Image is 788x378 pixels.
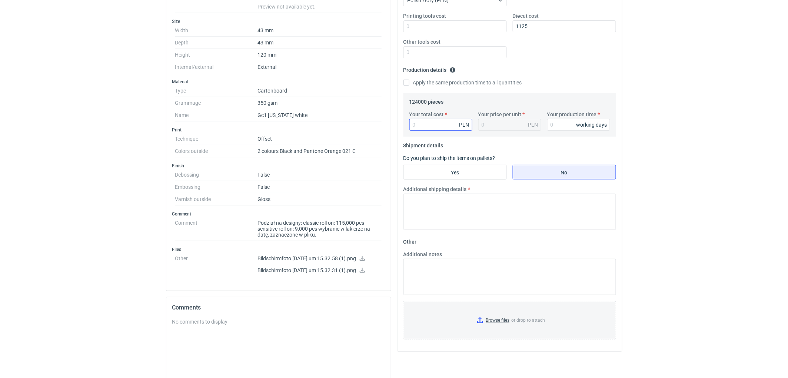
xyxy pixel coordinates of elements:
[172,79,385,85] h3: Material
[258,193,382,205] dd: Gloss
[175,217,258,241] dt: Comment
[175,145,258,157] dt: Colors outside
[403,155,495,161] label: Do you plan to ship the items on pallets?
[513,165,616,180] label: No
[258,255,382,262] p: Bildschirmfoto [DATE] um 15.32.58 (1).png
[513,12,539,20] label: Diecut cost
[258,181,382,193] dd: False
[175,97,258,109] dt: Grammage
[175,109,258,121] dt: Name
[172,247,385,252] h3: Files
[478,111,522,118] label: Your price per unit
[459,121,469,128] div: PLN
[403,185,467,193] label: Additional shipping details
[175,252,258,279] dt: Other
[258,145,382,157] dd: 2 colours Black and Pantone Orange 021 C
[175,169,258,181] dt: Debossing
[409,119,472,131] input: 0
[258,133,382,145] dd: Offset
[403,38,441,46] label: Other tools cost
[172,19,385,24] h3: Size
[258,4,316,10] span: Preview not available yet.
[403,46,507,58] input: 0
[403,140,443,148] legend: Shipment details
[547,111,597,118] label: Your production time
[403,20,507,32] input: 0
[175,24,258,37] dt: Width
[258,109,382,121] dd: Gc1 [US_STATE] white
[547,119,610,131] input: 0
[172,303,385,312] h2: Comments
[403,165,507,180] label: Yes
[403,64,456,73] legend: Production details
[409,111,444,118] label: Your total cost
[258,97,382,109] dd: 350 gsm
[403,236,417,245] legend: Other
[175,181,258,193] dt: Embossing
[175,49,258,61] dt: Height
[172,318,385,325] div: No comments to display
[403,12,446,20] label: Printing tools cost
[172,211,385,217] h3: Comment
[513,20,616,32] input: 0
[258,267,382,274] p: Bildschirmfoto [DATE] um 15.32.31 (1).png
[409,96,444,105] legend: 124000 pieces
[258,169,382,181] dd: False
[404,301,616,339] label: or drop to attach
[175,61,258,73] dt: Internal/external
[175,85,258,97] dt: Type
[172,127,385,133] h3: Print
[403,79,522,86] label: Apply the same production time to all quantities
[258,24,382,37] dd: 43 mm
[175,193,258,205] dt: Varnish outside
[172,163,385,169] h3: Finish
[175,133,258,145] dt: Technique
[175,37,258,49] dt: Depth
[258,49,382,61] dd: 120 mm
[258,217,382,241] dd: Podział na designy: classic roll on: 115,000 pcs sensitive roll on: 9,000 pcs wybranie w lakierze...
[528,121,538,128] div: PLN
[403,251,442,258] label: Additional notes
[258,85,382,97] dd: Cartonboard
[258,61,382,73] dd: External
[258,37,382,49] dd: 43 mm
[576,121,607,128] div: working days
